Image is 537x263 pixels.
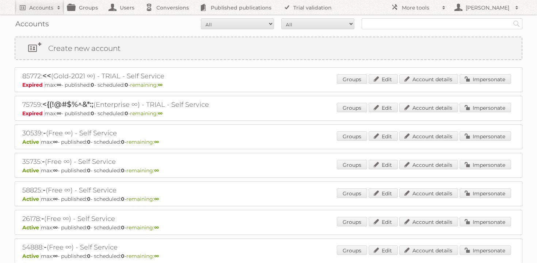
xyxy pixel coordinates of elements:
[121,196,125,202] strong: 0
[22,185,278,195] h2: 58825: (Free ∞) - Self Service
[460,74,511,84] a: Impersonate
[53,253,58,259] strong: ∞
[22,196,515,202] p: max: - published: - scheduled: -
[337,245,367,255] a: Groups
[369,245,398,255] a: Edit
[464,4,511,11] h2: [PERSON_NAME]
[125,82,128,88] strong: 0
[154,253,159,259] strong: ∞
[126,224,159,231] span: remaining:
[369,74,398,84] a: Edit
[121,139,125,145] strong: 0
[22,196,41,202] span: Active
[337,103,367,112] a: Groups
[22,224,515,231] p: max: - published: - scheduled: -
[337,131,367,141] a: Groups
[399,245,458,255] a: Account details
[399,131,458,141] a: Account details
[460,245,511,255] a: Impersonate
[53,139,58,145] strong: ∞
[43,128,46,137] span: -
[42,157,45,166] span: -
[87,196,91,202] strong: 0
[57,110,61,117] strong: ∞
[53,167,58,174] strong: ∞
[369,217,398,226] a: Edit
[125,110,128,117] strong: 0
[15,37,522,59] a: Create new account
[22,243,278,252] h2: 54888: (Free ∞) - Self Service
[369,131,398,141] a: Edit
[337,160,367,169] a: Groups
[22,82,515,88] p: max: - published: - scheduled: -
[91,82,94,88] strong: 0
[154,139,159,145] strong: ∞
[22,214,278,223] h2: 26178: (Free ∞) - Self Service
[337,217,367,226] a: Groups
[87,253,91,259] strong: 0
[43,185,46,194] span: -
[511,18,522,29] input: Search
[460,160,511,169] a: Impersonate
[158,82,163,88] strong: ∞
[399,188,458,198] a: Account details
[22,253,41,259] span: Active
[460,188,511,198] a: Impersonate
[22,71,278,81] h2: 85772: (Gold-2021 ∞) - TRIAL - Self Service
[87,139,91,145] strong: 0
[460,103,511,112] a: Impersonate
[91,110,94,117] strong: 0
[158,110,163,117] strong: ∞
[57,82,61,88] strong: ∞
[53,224,58,231] strong: ∞
[130,82,163,88] span: remaining:
[399,217,458,226] a: Account details
[126,253,159,259] span: remaining:
[369,103,398,112] a: Edit
[126,167,159,174] span: remaining:
[154,196,159,202] strong: ∞
[399,160,458,169] a: Account details
[399,74,458,84] a: Account details
[29,4,53,11] h2: Accounts
[22,110,515,117] p: max: - published: - scheduled: -
[41,214,44,223] span: -
[337,74,367,84] a: Groups
[22,110,45,117] span: Expired
[126,196,159,202] span: remaining:
[460,217,511,226] a: Impersonate
[44,243,47,251] span: -
[53,196,58,202] strong: ∞
[22,139,41,145] span: Active
[42,100,94,109] span: <{(!@#$%^&*:;
[399,103,458,112] a: Account details
[42,71,51,80] span: <<
[22,167,515,174] p: max: - published: - scheduled: -
[121,253,125,259] strong: 0
[22,128,278,138] h2: 30539: (Free ∞) - Self Service
[87,224,91,231] strong: 0
[22,157,278,166] h2: 35735: (Free ∞) - Self Service
[22,224,41,231] span: Active
[22,167,41,174] span: Active
[22,253,515,259] p: max: - published: - scheduled: -
[22,139,515,145] p: max: - published: - scheduled: -
[126,139,159,145] span: remaining:
[121,167,125,174] strong: 0
[369,160,398,169] a: Edit
[369,188,398,198] a: Edit
[87,167,91,174] strong: 0
[154,224,159,231] strong: ∞
[402,4,438,11] h2: More tools
[130,110,163,117] span: remaining:
[154,167,159,174] strong: ∞
[460,131,511,141] a: Impersonate
[22,82,45,88] span: Expired
[337,188,367,198] a: Groups
[22,100,278,109] h2: 75759: (Enterprise ∞) - TRIAL - Self Service
[121,224,125,231] strong: 0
